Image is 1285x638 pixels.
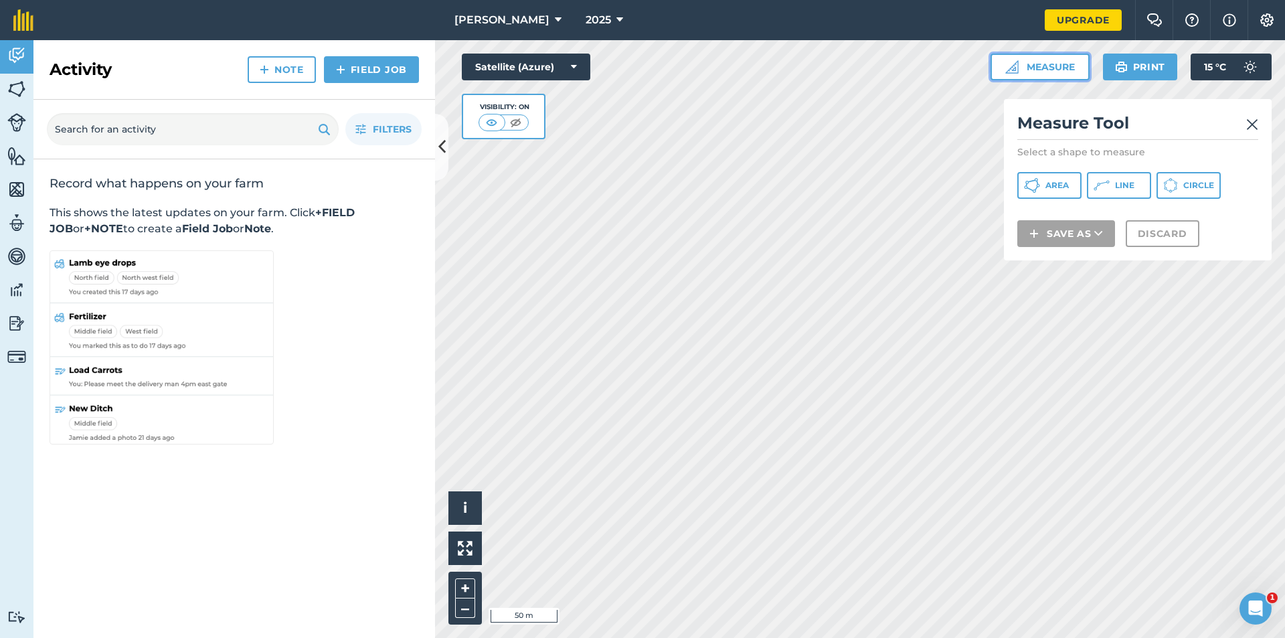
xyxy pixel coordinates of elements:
img: A cog icon [1259,13,1275,27]
strong: Field Job [182,222,233,235]
h2: Record what happens on your farm [50,175,419,191]
iframe: Intercom live chat [1239,592,1272,625]
img: A question mark icon [1184,13,1200,27]
a: Note [248,56,316,83]
img: svg+xml;base64,PHN2ZyB4bWxucz0iaHR0cDovL3d3dy53My5vcmcvMjAwMC9zdmciIHdpZHRoPSIxNCIgaGVpZ2h0PSIyNC... [336,62,345,78]
span: 15 ° C [1204,54,1226,80]
button: Discard [1126,220,1199,247]
button: Circle [1156,172,1221,199]
img: Ruler icon [1005,60,1019,74]
img: svg+xml;base64,PHN2ZyB4bWxucz0iaHR0cDovL3d3dy53My5vcmcvMjAwMC9zdmciIHdpZHRoPSIxOSIgaGVpZ2h0PSIyNC... [1115,59,1128,75]
img: svg+xml;base64,PD94bWwgdmVyc2lvbj0iMS4wIiBlbmNvZGluZz0idXRmLTgiPz4KPCEtLSBHZW5lcmF0b3I6IEFkb2JlIE... [7,246,26,266]
button: Save as [1017,220,1115,247]
p: Select a shape to measure [1017,145,1258,159]
span: [PERSON_NAME] [454,12,549,28]
img: svg+xml;base64,PD94bWwgdmVyc2lvbj0iMS4wIiBlbmNvZGluZz0idXRmLTgiPz4KPCEtLSBHZW5lcmF0b3I6IEFkb2JlIE... [7,46,26,66]
img: svg+xml;base64,PD94bWwgdmVyc2lvbj0iMS4wIiBlbmNvZGluZz0idXRmLTgiPz4KPCEtLSBHZW5lcmF0b3I6IEFkb2JlIE... [7,347,26,366]
span: Filters [373,122,412,137]
span: 1 [1267,592,1278,603]
strong: +NOTE [84,222,123,235]
button: – [455,599,475,618]
img: svg+xml;base64,PD94bWwgdmVyc2lvbj0iMS4wIiBlbmNvZGluZz0idXRmLTgiPz4KPCEtLSBHZW5lcmF0b3I6IEFkb2JlIE... [7,280,26,300]
input: Search for an activity [47,113,339,145]
button: Filters [345,113,422,145]
img: svg+xml;base64,PHN2ZyB4bWxucz0iaHR0cDovL3d3dy53My5vcmcvMjAwMC9zdmciIHdpZHRoPSI1NiIgaGVpZ2h0PSI2MC... [7,179,26,200]
span: i [463,499,467,516]
p: This shows the latest updates on your farm. Click or to create a or . [50,205,419,237]
h2: Measure Tool [1017,112,1258,140]
img: Four arrows, one pointing top left, one top right, one bottom right and the last bottom left [458,541,473,556]
img: fieldmargin Logo [13,9,33,31]
button: + [455,578,475,599]
img: svg+xml;base64,PD94bWwgdmVyc2lvbj0iMS4wIiBlbmNvZGluZz0idXRmLTgiPz4KPCEtLSBHZW5lcmF0b3I6IEFkb2JlIE... [7,611,26,623]
img: Two speech bubbles overlapping with the left bubble in the forefront [1146,13,1163,27]
img: svg+xml;base64,PHN2ZyB4bWxucz0iaHR0cDovL3d3dy53My5vcmcvMjAwMC9zdmciIHdpZHRoPSIxNCIgaGVpZ2h0PSIyNC... [260,62,269,78]
span: Line [1115,180,1134,191]
h2: Activity [50,59,112,80]
button: Line [1087,172,1151,199]
button: Measure [991,54,1090,80]
span: 2025 [586,12,611,28]
img: svg+xml;base64,PD94bWwgdmVyc2lvbj0iMS4wIiBlbmNvZGluZz0idXRmLTgiPz4KPCEtLSBHZW5lcmF0b3I6IEFkb2JlIE... [7,313,26,333]
img: svg+xml;base64,PD94bWwgdmVyc2lvbj0iMS4wIiBlbmNvZGluZz0idXRmLTgiPz4KPCEtLSBHZW5lcmF0b3I6IEFkb2JlIE... [7,213,26,233]
img: svg+xml;base64,PHN2ZyB4bWxucz0iaHR0cDovL3d3dy53My5vcmcvMjAwMC9zdmciIHdpZHRoPSI1MCIgaGVpZ2h0PSI0MC... [507,116,524,129]
button: Print [1103,54,1178,80]
img: svg+xml;base64,PD94bWwgdmVyc2lvbj0iMS4wIiBlbmNvZGluZz0idXRmLTgiPz4KPCEtLSBHZW5lcmF0b3I6IEFkb2JlIE... [7,113,26,132]
button: 15 °C [1191,54,1272,80]
span: Circle [1183,180,1214,191]
img: svg+xml;base64,PHN2ZyB4bWxucz0iaHR0cDovL3d3dy53My5vcmcvMjAwMC9zdmciIHdpZHRoPSIxOSIgaGVpZ2h0PSIyNC... [318,121,331,137]
img: svg+xml;base64,PHN2ZyB4bWxucz0iaHR0cDovL3d3dy53My5vcmcvMjAwMC9zdmciIHdpZHRoPSI1MCIgaGVpZ2h0PSI0MC... [483,116,500,129]
img: svg+xml;base64,PHN2ZyB4bWxucz0iaHR0cDovL3d3dy53My5vcmcvMjAwMC9zdmciIHdpZHRoPSI1NiIgaGVpZ2h0PSI2MC... [7,79,26,99]
button: Area [1017,172,1082,199]
button: i [448,491,482,525]
button: Satellite (Azure) [462,54,590,80]
strong: Note [244,222,271,235]
img: svg+xml;base64,PHN2ZyB4bWxucz0iaHR0cDovL3d3dy53My5vcmcvMjAwMC9zdmciIHdpZHRoPSI1NiIgaGVpZ2h0PSI2MC... [7,146,26,166]
img: svg+xml;base64,PD94bWwgdmVyc2lvbj0iMS4wIiBlbmNvZGluZz0idXRmLTgiPz4KPCEtLSBHZW5lcmF0b3I6IEFkb2JlIE... [1237,54,1264,80]
a: Field Job [324,56,419,83]
div: Visibility: On [479,102,529,112]
span: Area [1045,180,1069,191]
a: Upgrade [1045,9,1122,31]
img: svg+xml;base64,PHN2ZyB4bWxucz0iaHR0cDovL3d3dy53My5vcmcvMjAwMC9zdmciIHdpZHRoPSIxNyIgaGVpZ2h0PSIxNy... [1223,12,1236,28]
img: svg+xml;base64,PHN2ZyB4bWxucz0iaHR0cDovL3d3dy53My5vcmcvMjAwMC9zdmciIHdpZHRoPSIxNCIgaGVpZ2h0PSIyNC... [1029,226,1039,242]
img: svg+xml;base64,PHN2ZyB4bWxucz0iaHR0cDovL3d3dy53My5vcmcvMjAwMC9zdmciIHdpZHRoPSIyMiIgaGVpZ2h0PSIzMC... [1246,116,1258,133]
